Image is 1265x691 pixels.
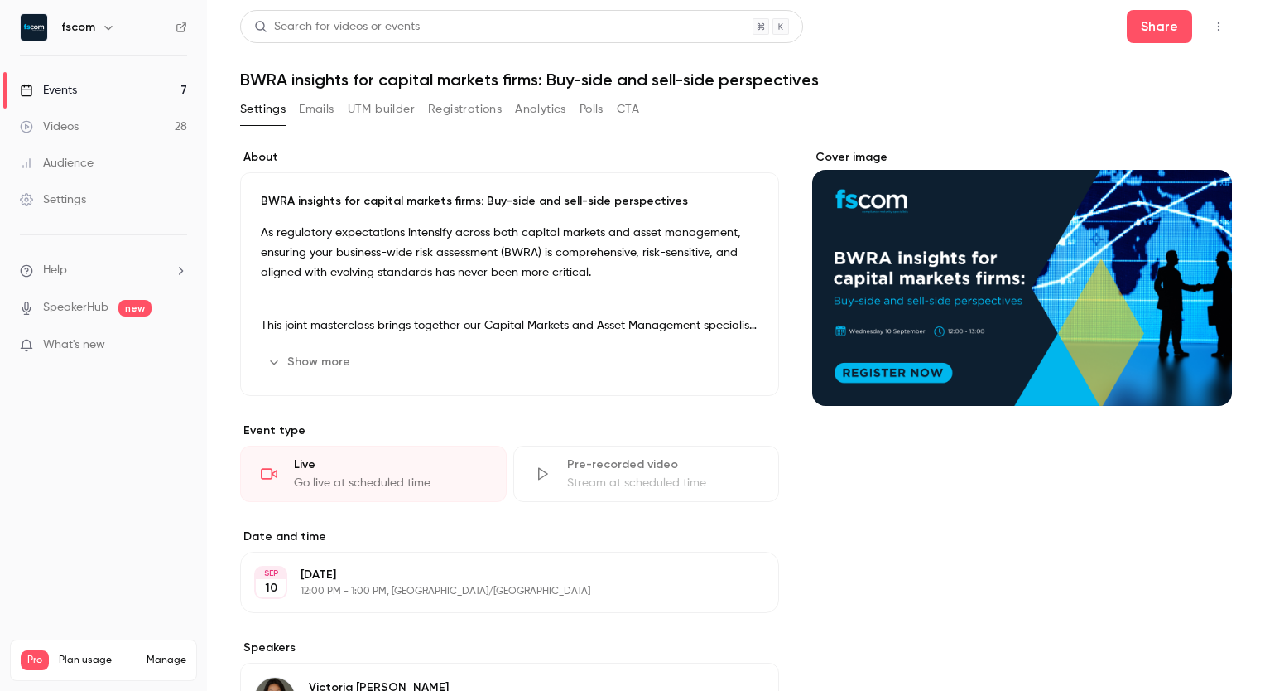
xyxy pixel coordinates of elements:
[254,18,420,36] div: Search for videos or events
[59,654,137,667] span: Plan usage
[265,580,277,597] p: 10
[240,529,779,545] label: Date and time
[515,96,566,123] button: Analytics
[118,300,152,317] span: new
[21,650,49,670] span: Pro
[61,19,95,36] h6: fscom
[261,223,758,283] p: As regulatory expectations intensify across both capital markets and asset management, ensuring y...
[20,155,94,172] div: Audience
[513,446,780,502] div: Pre-recorded videoStream at scheduled time
[1127,10,1192,43] button: Share
[240,96,286,123] button: Settings
[261,193,758,210] p: BWRA insights for capital markets firms: Buy-side and sell-side perspectives
[240,640,779,656] label: Speakers
[240,149,779,166] label: About
[43,262,67,279] span: Help
[20,262,187,279] li: help-dropdown-opener
[240,70,1232,89] h1: BWRA insights for capital markets firms: Buy-side and sell-side perspectives
[812,149,1232,406] section: Cover image
[240,423,779,439] p: Event type
[812,149,1232,166] label: Cover image
[43,336,105,354] span: What's new
[301,585,691,598] p: 12:00 PM - 1:00 PM, [GEOGRAPHIC_DATA]/[GEOGRAPHIC_DATA]
[294,475,486,491] div: Go live at scheduled time
[348,96,415,123] button: UTM builder
[20,191,86,208] div: Settings
[299,96,334,123] button: Emails
[301,567,691,583] p: [DATE]
[261,316,758,336] p: This joint masterclass brings together our Capital Markets and Asset Management specialists to sh...
[580,96,604,123] button: Polls
[256,568,286,579] div: SEP
[20,82,77,99] div: Events
[240,446,507,502] div: LiveGo live at scheduled time
[20,118,79,135] div: Videos
[567,475,759,491] div: Stream at scheduled time
[261,349,360,375] button: Show more
[567,457,759,473] div: Pre-recorded video
[294,457,486,473] div: Live
[428,96,502,123] button: Registrations
[167,338,187,353] iframe: Noticeable Trigger
[43,299,108,317] a: SpeakerHub
[617,96,639,123] button: CTA
[147,654,186,667] a: Manage
[21,14,47,41] img: fscom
